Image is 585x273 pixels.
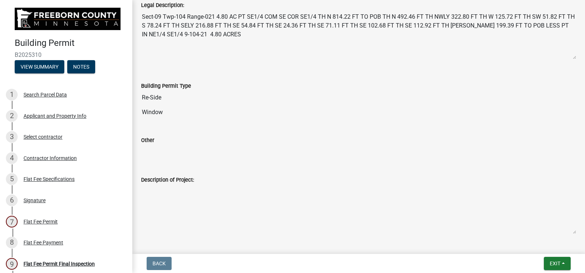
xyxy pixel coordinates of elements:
[24,261,95,266] div: Flat Fee Permit Final Inspection
[24,219,58,224] div: Flat Fee Permit
[24,156,77,161] div: Contractor Information
[141,3,184,8] label: Legal Description:
[141,138,154,143] label: Other
[6,216,18,227] div: 7
[141,178,194,183] label: Description of Project:
[15,51,118,58] span: B2025310
[24,176,75,182] div: Flat Fee Specifications
[67,60,95,73] button: Notes
[15,8,121,30] img: Freeborn County, Minnesota
[6,194,18,206] div: 6
[6,89,18,101] div: 1
[6,131,18,143] div: 3
[15,60,64,73] button: View Summary
[147,257,172,270] button: Back
[24,198,46,203] div: Signature
[24,240,63,245] div: Flat Fee Payment
[6,258,18,270] div: 9
[67,64,95,70] wm-modal-confirm: Notes
[550,261,560,266] span: Exit
[24,113,86,119] div: Applicant and Property Info
[24,134,62,139] div: Select contractor
[152,261,166,266] span: Back
[544,257,571,270] button: Exit
[6,110,18,122] div: 2
[141,84,191,89] label: Building Permit Type
[141,10,576,59] textarea: Sect-09 Twp-104 Range-021 4.80 AC PT SE1/4 COM SE COR SE1/4 TH N 814.22 FT TO POB TH N 492.46 FT ...
[24,92,67,97] div: Search Parcel Data
[6,152,18,164] div: 4
[15,64,64,70] wm-modal-confirm: Summary
[6,237,18,248] div: 8
[15,38,126,48] h4: Building Permit
[6,173,18,185] div: 5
